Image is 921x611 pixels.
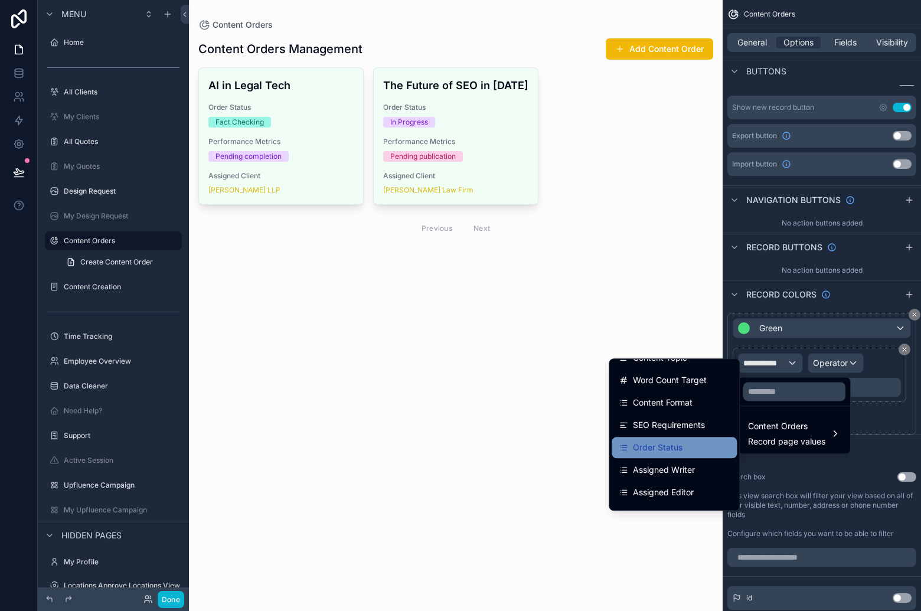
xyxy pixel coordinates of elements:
span: Order Status [633,440,682,455]
span: Research Required [633,508,706,522]
span: Word Count Target [633,373,707,387]
span: Content Orders [748,419,825,433]
span: Assigned Editor [633,485,694,499]
span: Record page values [748,436,825,447]
span: SEO Requirements [633,418,705,432]
span: Assigned Writer [633,463,695,477]
span: Content Topic [633,351,687,365]
span: Content Format [633,396,693,410]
